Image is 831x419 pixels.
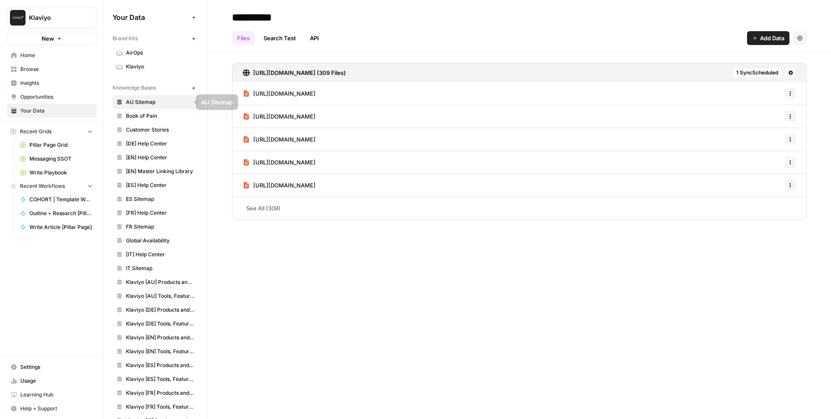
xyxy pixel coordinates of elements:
[232,197,807,219] a: See All (309)
[126,320,195,328] span: Klaviyo [DE] Tools, Features, Marketing Resources, Glossary, Blogs
[126,375,195,383] span: Klaviyo [ES] Tools, Features, Marketing Resources, Glossary, Blogs
[126,264,195,272] span: IT Sitemap
[243,82,316,105] a: [URL][DOMAIN_NAME]
[20,52,93,59] span: Home
[113,192,199,206] a: ES Sitemap
[7,76,97,90] a: Insights
[16,152,97,166] a: Messaging SSOT
[29,209,93,217] span: Outline + Research [Pillar Page]
[126,348,195,355] span: Klaviyo [EN] Tools, Features, Marketing Resources, Glossary, Blogs
[126,195,195,203] span: ES Sitemap
[7,388,97,402] a: Learning Hub
[113,206,199,220] a: [FR] Help Center
[7,7,97,29] button: Workspace: Klaviyo
[126,140,195,148] span: [DE] Help Center
[7,125,97,138] button: Recent Grids
[243,63,346,82] a: [URL][DOMAIN_NAME] (309 Files)
[113,303,199,317] a: Klaviyo [DE] Products and Solutions
[20,363,93,371] span: Settings
[126,126,195,134] span: Customer Stories
[113,151,199,164] a: [EN] Help Center
[29,155,93,163] span: Messaging SSOT
[126,223,195,231] span: FR Sitemap
[29,169,93,177] span: Write Playbook
[7,32,97,45] button: New
[113,220,199,234] a: FR Sitemap
[42,34,54,43] span: New
[126,63,195,71] span: Klaviyo
[29,13,81,22] span: Klaviyo
[113,275,199,289] a: Klaviyo [AU] Products and Solutions
[7,402,97,416] button: Help + Support
[253,112,316,121] span: [URL][DOMAIN_NAME]
[126,251,195,258] span: [IT] Help Center
[113,35,138,42] span: Brand Kits
[7,62,97,76] a: Browse
[126,209,195,217] span: [FR] Help Center
[258,31,301,45] a: Search Test
[16,166,97,180] a: Write Playbook
[305,31,324,45] a: API
[113,331,199,345] a: Klaviyo [EN] Products and Solutions
[243,105,316,128] a: [URL][DOMAIN_NAME]
[113,248,199,261] a: [IT] Help Center
[113,60,199,74] a: Klaviyo
[113,317,199,331] a: Klaviyo [DE] Tools, Features, Marketing Resources, Glossary, Blogs
[113,372,199,386] a: Klaviyo [ES] Tools, Features, Marketing Resources, Glossary, Blogs
[113,123,199,137] a: Customer Stories
[29,141,93,149] span: Pillar Page Grid
[16,193,97,206] a: COHORT | Template Workflow
[113,95,199,109] a: AU Sitemap
[747,31,789,45] button: Add Data
[113,178,199,192] a: [ES] Help Center
[113,164,199,178] a: [EN] Master Linking Library
[16,220,97,234] a: Write Article [Pillar Page]
[113,400,199,414] a: Klaviyo [FR] Tools, Features, Marketing Resources, Glossary, Blogs
[7,90,97,104] a: Opportunities
[7,374,97,388] a: Usage
[126,98,195,106] span: AU Sitemap
[7,48,97,62] a: Home
[126,168,195,175] span: [EN] Master Linking Library
[20,107,93,115] span: Your Data
[16,138,97,152] a: Pillar Page Grid
[7,180,97,193] button: Recent Workflows
[113,84,156,92] span: Knowledge Bases
[20,79,93,87] span: Insights
[253,89,316,98] span: [URL][DOMAIN_NAME]
[20,182,65,190] span: Recent Workflows
[126,154,195,161] span: [EN] Help Center
[126,181,195,189] span: [ES] Help Center
[760,34,784,42] span: Add Data
[253,68,346,77] h3: [URL][DOMAIN_NAME] (309 Files)
[29,196,93,203] span: COHORT | Template Workflow
[126,306,195,314] span: Klaviyo [DE] Products and Solutions
[113,12,188,23] span: Your Data
[253,158,316,167] span: [URL][DOMAIN_NAME]
[113,386,199,400] a: Klaviyo [FR] Products and Solutions
[20,377,93,385] span: Usage
[29,223,93,231] span: Write Article [Pillar Page]
[113,345,199,358] a: Klaviyo [EN] Tools, Features, Marketing Resources, Glossary, Blogs
[20,93,93,101] span: Opportunities
[732,68,782,78] button: 1 SyncScheduled
[126,403,195,411] span: Klaviyo [FR] Tools, Features, Marketing Resources, Glossary, Blogs
[113,46,199,60] a: AirOps
[253,181,316,190] span: [URL][DOMAIN_NAME]
[126,49,195,57] span: AirOps
[243,151,316,174] a: [URL][DOMAIN_NAME]
[243,128,316,151] a: [URL][DOMAIN_NAME]
[126,334,195,342] span: Klaviyo [EN] Products and Solutions
[232,31,255,45] a: Files
[113,289,199,303] a: Klaviyo [AU] Tools, Features, Marketing Resources, Glossary, Blogs
[16,206,97,220] a: Outline + Research [Pillar Page]
[20,128,52,135] span: Recent Grids
[126,389,195,397] span: Klaviyo [FR] Products and Solutions
[113,234,199,248] a: Global Availability
[20,65,93,73] span: Browse
[113,358,199,372] a: Klaviyo [ES] Products and Solutions
[126,112,195,120] span: Book of Pain
[7,360,97,374] a: Settings
[126,278,195,286] span: Klaviyo [AU] Products and Solutions
[20,405,93,413] span: Help + Support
